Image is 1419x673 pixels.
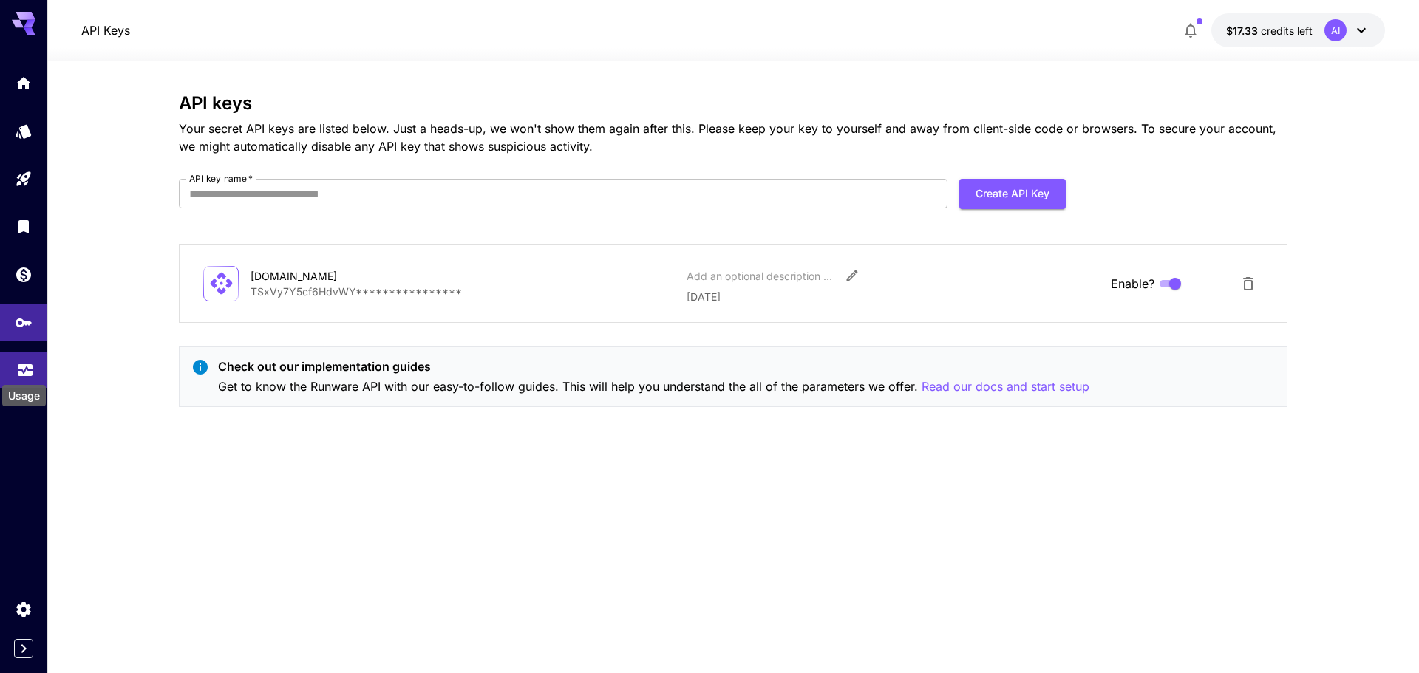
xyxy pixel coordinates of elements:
nav: breadcrumb [81,21,130,39]
button: Read our docs and start setup [922,378,1089,396]
label: API key name [189,172,253,185]
div: $17.3288 [1226,23,1313,38]
button: Delete API Key [1233,269,1263,298]
div: Home [15,74,33,92]
button: Edit [839,262,865,289]
span: $17.33 [1226,24,1261,37]
button: Expand sidebar [14,639,33,658]
button: $17.3288AI [1211,13,1385,47]
div: Settings [15,600,33,618]
div: Library [15,213,33,231]
p: Your secret API keys are listed below. Just a heads-up, we won't show them again after this. Plea... [179,120,1287,155]
div: API Keys [15,309,33,327]
div: Wallet [15,261,33,279]
div: [DOMAIN_NAME] [251,268,398,284]
div: Add an optional description or comment [687,268,834,284]
p: Check out our implementation guides [218,358,1089,375]
div: Models [15,122,33,140]
p: Get to know the Runware API with our easy-to-follow guides. This will help you understand the all... [218,378,1089,396]
span: Enable? [1111,275,1154,293]
h3: API keys [179,93,1287,114]
div: AI [1324,19,1347,41]
a: API Keys [81,21,130,39]
div: Usage [16,356,34,375]
button: Create API Key [959,179,1066,209]
div: Playground [15,170,33,188]
div: Usage [2,385,46,406]
p: [DATE] [687,289,1099,304]
span: credits left [1261,24,1313,37]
